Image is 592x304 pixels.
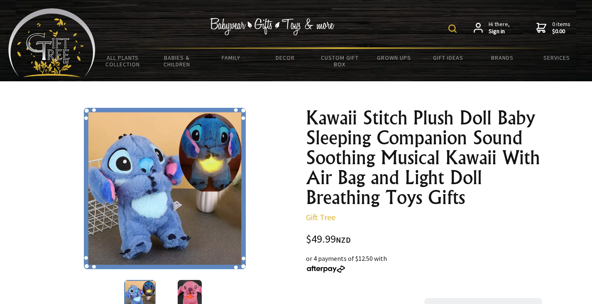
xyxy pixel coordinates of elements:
[95,49,150,73] a: All Plants Collection
[84,108,245,269] img: Kawaii Stitch Plush Doll Baby Sleeping Companion Sound Soothing Musical Kawaii With Air Bag and L...
[150,49,204,73] a: Babies & Children
[367,49,421,66] a: Grown Ups
[306,234,548,245] div: $49.99
[306,108,548,207] h1: Kawaii Stitch Plush Doll Baby Sleeping Companion Sound Soothing Musical Kawaii With Air Bag and L...
[552,20,570,35] span: 0 items
[306,253,548,273] div: or 4 payments of $12.50 with
[210,18,334,35] img: Babywear - Gifts - Toys & more
[448,24,457,33] img: product search
[536,21,570,35] a: 0 items$0.00
[306,212,335,222] a: Gift Tree
[258,49,313,66] a: Decor
[8,8,95,77] img: Babyware - Gifts - Toys and more...
[529,49,584,66] a: Services
[306,265,346,273] img: Afterpay
[475,49,530,66] a: Brands
[313,49,367,73] a: Custom Gift Box
[421,49,475,66] a: Gift Ideas
[336,235,351,245] span: NZD
[204,49,258,66] a: Family
[474,21,510,35] a: Hi there,Sign in
[489,28,510,35] strong: Sign in
[489,21,510,35] span: Hi there,
[552,28,570,35] strong: $0.00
